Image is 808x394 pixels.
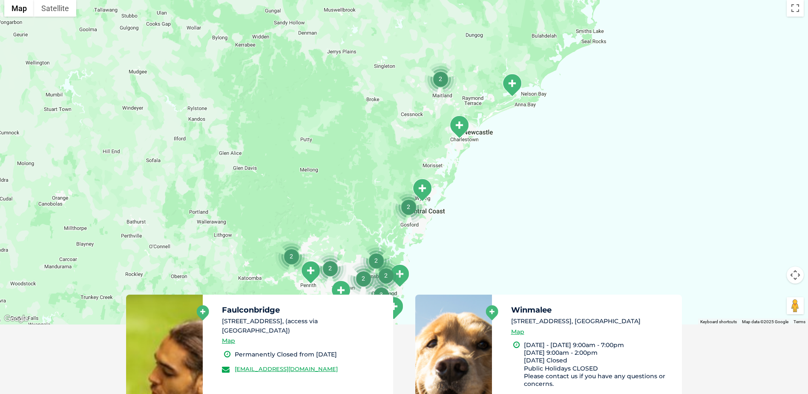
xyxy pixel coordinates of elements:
[794,319,805,324] a: Terms
[275,240,308,272] div: 2
[222,306,385,314] h5: Faulconbridge
[370,259,402,292] div: 2
[2,313,30,324] img: Google
[2,313,30,324] a: Open this area in Google Maps (opens a new window)
[222,317,385,335] li: [STREET_ADDRESS], (access via [GEOGRAPHIC_DATA])
[787,297,804,314] button: Drag Pegman onto the map to open Street View
[235,351,385,358] li: Permanently Closed from [DATE]
[314,252,346,284] div: 2
[330,280,351,304] div: Wetherill Park
[511,327,524,337] a: Map
[787,267,804,284] button: Map camera controls
[511,317,675,326] li: [STREET_ADDRESS], [GEOGRAPHIC_DATA]
[424,63,457,95] div: 2
[411,178,433,202] div: Wyong
[235,365,338,372] a: [EMAIL_ADDRESS][DOMAIN_NAME]
[524,341,675,388] li: [DATE] - [DATE] 9:00am - 7:00pm [DATE] 9:00am - 2:00pm [DATE] Closed Public Holidays CLOSED Pleas...
[300,261,321,284] div: Penrith Coreen Avenue
[511,306,675,314] h5: Winmalee
[360,244,392,277] div: 2
[700,319,737,325] button: Keyboard shortcuts
[365,278,397,311] div: 3
[449,115,470,139] div: Warners Bay
[742,319,788,324] span: Map data ©2025 Google
[392,191,425,223] div: 2
[501,73,523,97] div: Tanilba Bay
[347,262,380,295] div: 2
[389,264,410,287] div: Brookvale
[222,336,235,346] a: Map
